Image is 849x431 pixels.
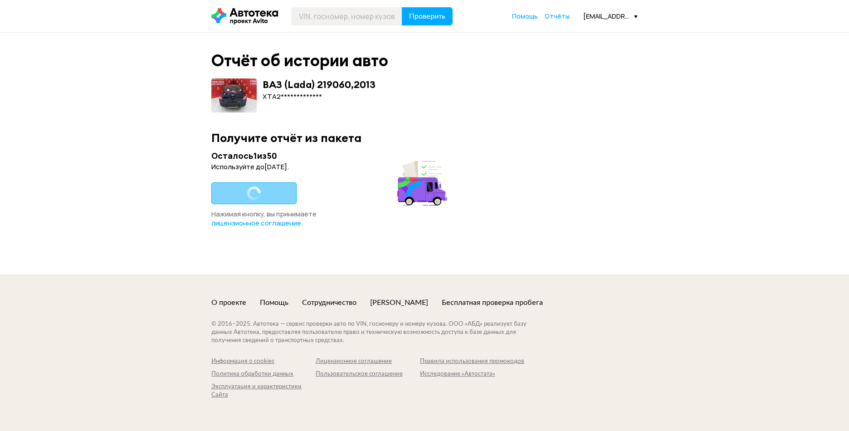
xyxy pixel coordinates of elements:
[409,13,445,20] span: Проверить
[316,358,420,366] a: Лицензионное соглашение
[263,78,376,90] div: ВАЗ (Lada) 219060 , 2013
[211,218,301,228] span: лицензионное соглашение
[402,7,453,25] button: Проверить
[583,12,638,20] div: [EMAIL_ADDRESS][DOMAIN_NAME]
[512,12,538,21] a: Помощь
[302,298,356,308] a: Сотрудничество
[420,358,524,366] a: Правила использования промокодов
[211,298,246,308] a: О проекте
[211,150,450,162] div: Осталось 1 из 50
[512,12,538,20] span: Помощь
[370,298,428,308] a: [PERSON_NAME]
[211,320,545,345] div: © 2016– 2025 . Автотека — сервис проверки авто по VIN, госномеру и номеру кузова. ООО «АБД» реали...
[316,370,420,378] a: Пользовательское соглашение
[292,7,402,25] input: VIN, госномер, номер кузова
[211,162,450,171] div: Используйте до [DATE] .
[211,51,388,70] div: Отчёт об истории авто
[211,358,316,366] a: Информация о cookies
[420,370,524,378] a: Исследование «Автостата»
[211,131,638,145] div: Получите отчёт из пакета
[545,12,570,20] span: Отчёты
[211,209,317,228] span: Нажимая кнопку, вы принимаете .
[442,298,543,308] a: Бесплатная проверка пробега
[260,298,288,308] a: Помощь
[211,219,301,228] a: лицензионное соглашение
[211,370,316,378] a: Политика обработки данных
[211,383,316,399] a: Эксплуатация и характеристики Сайта
[545,12,570,21] a: Отчёты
